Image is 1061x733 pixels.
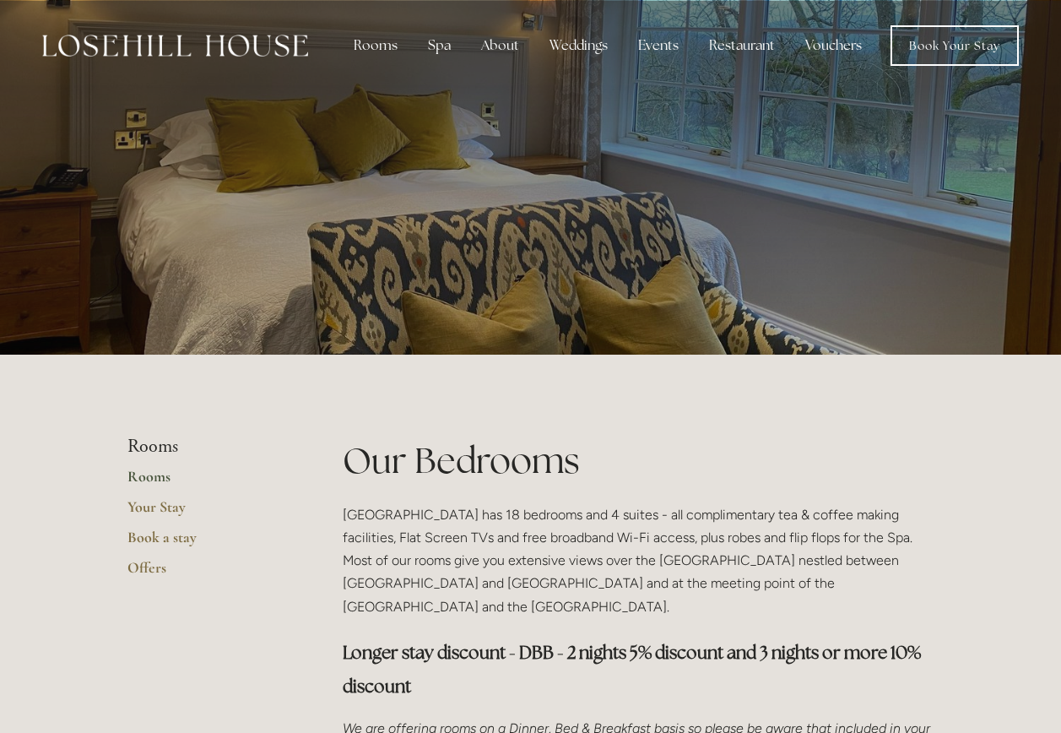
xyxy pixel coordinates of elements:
img: Losehill House [42,35,308,57]
h1: Our Bedrooms [343,436,934,486]
div: Spa [414,29,464,62]
div: About [468,29,533,62]
a: Book Your Stay [890,25,1019,66]
a: Your Stay [127,497,289,528]
a: Book a stay [127,528,289,558]
a: Rooms [127,467,289,497]
div: Restaurant [696,29,788,62]
li: Rooms [127,436,289,458]
div: Weddings [536,29,621,62]
p: [GEOGRAPHIC_DATA] has 18 bedrooms and 4 suites - all complimentary tea & coffee making facilities... [343,503,934,618]
div: Events [625,29,692,62]
strong: Longer stay discount - DBB - 2 nights 5% discount and 3 nights or more 10% discount [343,641,924,698]
a: Offers [127,558,289,589]
div: Rooms [340,29,411,62]
a: Vouchers [792,29,875,62]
